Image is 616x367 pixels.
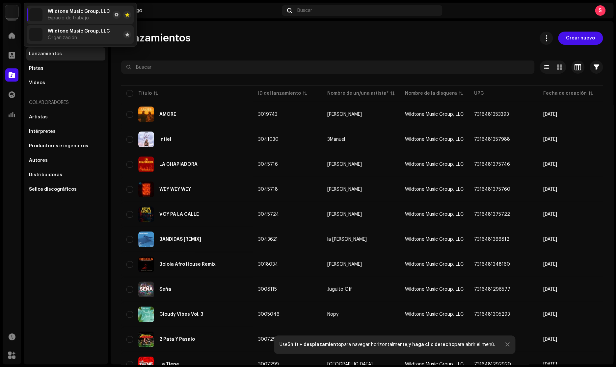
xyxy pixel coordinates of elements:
[543,262,557,267] span: 27 sept 2025
[26,183,105,196] re-m-nav-item: Sellos discográficos
[159,162,198,167] div: LA CHAPIADORA
[327,262,394,267] span: Chriss Oz
[258,337,279,342] span: 3007294
[29,66,43,71] div: Pistas
[26,125,105,138] re-m-nav-item: Intérpretes
[474,287,510,292] span: 7316481296577
[327,187,394,192] span: Alex Boutique
[474,362,511,367] span: 7316481292920
[405,237,464,242] span: Wildtone Music Group, LLC
[474,137,510,142] span: 7316481357988
[327,137,394,142] span: 3Manuel
[474,212,510,217] span: 7316481375722
[159,187,191,192] div: WEY WEY WEY
[48,15,89,21] span: Espacio de trabajo
[258,362,279,367] span: 3007299
[543,137,557,142] span: 1 oct 2025
[595,5,605,16] div: S
[287,342,341,347] strong: Shift + desplazamiento
[543,90,587,97] div: Fecha de creación
[138,90,152,97] div: Título
[258,287,277,292] span: 3008115
[327,362,373,367] div: [GEOGRAPHIC_DATA]
[327,162,362,167] div: [PERSON_NAME]
[258,312,280,317] span: 3005046
[405,112,464,117] span: Wildtone Music Group, LLC
[543,362,557,367] span: 15 sept 2025
[258,187,278,192] span: 3045718
[543,162,557,167] span: 6 oct 2025
[29,129,56,134] div: Intérpretes
[26,95,105,110] re-a-nav-header: Colaboradores
[327,162,394,167] span: Alex Boutique
[566,32,595,45] span: Crear nuevo
[138,107,154,122] img: 47f622ef-dd63-42cc-9b30-109ecdc179b1
[29,114,48,120] div: Artistas
[327,137,345,142] div: 3Manuel
[327,112,362,117] div: [PERSON_NAME]
[405,287,464,292] span: Wildtone Music Group, LLC
[159,287,171,292] div: Seña
[48,9,110,14] span: Wildtone Music Group, LLC
[159,112,176,117] div: AMORE
[159,262,216,267] div: Bolola Afro House Remix
[474,312,510,317] span: 7316481305293
[26,110,105,124] re-m-nav-item: Artistas
[405,362,464,367] span: Wildtone Music Group, LLC
[280,342,495,347] div: Use para navegar horizontalmente, para abrir el menú.
[558,32,603,45] button: Crear nuevo
[405,262,464,267] span: Wildtone Music Group, LLC
[26,154,105,167] re-m-nav-item: Autores
[138,182,154,197] img: 12e8627f-94cc-43d3-a2db-046c24b12463
[119,8,279,13] div: Catálogo
[138,331,154,347] img: 25355f4e-97e2-409d-82f8-2f4689c51a7a
[29,172,62,178] div: Distribuidoras
[327,212,362,217] div: [PERSON_NAME]
[405,162,464,167] span: Wildtone Music Group, LLC
[258,262,278,267] span: 3018034
[258,137,279,142] span: 3041030
[327,90,388,97] div: Nombre de un/una artista*
[474,237,509,242] span: 7316481366812
[409,342,454,347] strong: y haga clic derecho
[258,90,301,97] div: ID del lanzamiento
[405,212,464,217] span: Wildtone Music Group, LLC
[159,212,199,217] div: VOY PA LA CALLE
[543,187,557,192] span: 6 oct 2025
[543,337,557,342] span: 15 sept 2025
[138,157,154,172] img: 57727a21-410d-44f1-bd84-cc1f43ae0977
[327,187,362,192] div: [PERSON_NAME]
[26,62,105,75] re-m-nav-item: Pistas
[474,112,509,117] span: 7316481353393
[543,212,557,217] span: 6 oct 2025
[405,312,464,317] span: Wildtone Music Group, LLC
[138,306,154,322] img: b9b95e6f-b033-48c6-89d4-c2bb79215d09
[474,162,510,167] span: 7316481375746
[121,61,534,74] input: Buscar
[258,212,279,217] span: 3045724
[159,362,179,367] div: La Tiene
[327,112,394,117] span: Chriss Oz
[29,80,45,86] div: Videos
[29,187,77,192] div: Sellos discográficos
[543,312,557,317] span: 12 sept 2025
[327,312,338,317] div: Nopy
[29,158,48,163] div: Autores
[327,287,352,292] div: Juguito Off
[48,29,110,34] span: Wildtone Music Group, LLC
[48,35,77,40] span: Organización
[29,8,42,21] img: 19060f3d-f868-4969-bb97-bb96d4ec6b68
[121,32,191,45] span: Lanzamientos
[29,28,42,41] img: 19060f3d-f868-4969-bb97-bb96d4ec6b68
[327,362,394,367] span: Los Grandotes RD
[297,8,312,13] span: Buscar
[159,237,201,242] div: BANDIDAS [REMIX]
[474,262,510,267] span: 7316481348160
[138,232,154,247] img: 72099aae-f1b8-484a-9299-d2c48a83909c
[29,51,62,57] div: Lanzamientos
[138,257,154,272] img: 9b046166-96d0-408d-813e-f8b4aa42ef2b
[327,262,362,267] div: [PERSON_NAME]
[327,212,394,217] span: Alex Boutique
[474,187,510,192] span: 7316481375760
